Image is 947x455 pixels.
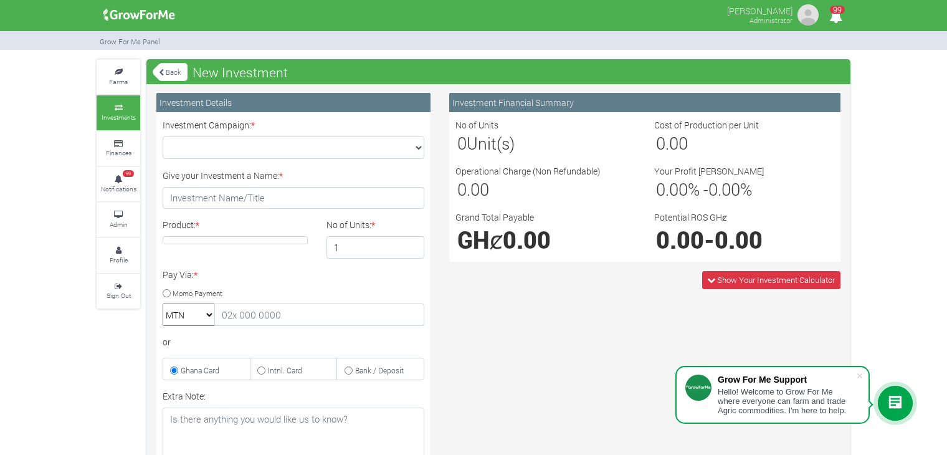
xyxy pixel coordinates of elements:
[97,60,140,94] a: Farms
[656,178,688,200] span: 0.00
[109,77,128,86] small: Farms
[727,2,792,17] p: [PERSON_NAME]
[824,2,848,31] i: Notifications
[189,60,291,85] span: New Investment
[268,365,302,375] small: Intnl. Card
[97,132,140,166] a: Finances
[97,203,140,237] a: Admin
[708,178,740,200] span: 0.00
[654,118,759,132] label: Cost of Production per Unit
[457,133,634,153] h3: Unit(s)
[796,2,821,27] img: growforme image
[718,375,856,385] div: Grow For Me Support
[99,2,179,27] img: growforme image
[326,218,375,231] label: No of Units:
[163,268,197,281] label: Pay Via:
[163,118,255,132] label: Investment Campaign:
[156,93,431,112] div: Investment Details
[503,224,551,255] span: 0.00
[457,178,489,200] span: 0.00
[107,291,131,300] small: Sign Out
[257,366,265,375] input: Intnl. Card
[455,118,498,132] label: No of Units
[181,365,219,375] small: Ghana Card
[656,226,832,254] h1: -
[449,93,840,112] div: Investment Financial Summary
[97,167,140,201] a: 99 Notifications
[163,218,199,231] label: Product:
[97,95,140,130] a: Investments
[173,288,222,297] small: Momo Payment
[830,6,845,14] span: 99
[750,16,792,25] small: Administrator
[715,224,763,255] span: 0.00
[170,366,178,375] input: Ghana Card
[163,169,283,182] label: Give your Investment a Name:
[717,274,835,285] span: Show Your Investment Calculator
[718,387,856,415] div: Hello! Welcome to Grow For Me where everyone can farm and trade Agric commodities. I'm here to help.
[457,132,467,154] span: 0
[345,366,353,375] input: Bank / Deposit
[457,226,634,254] h1: GHȼ
[123,170,134,178] span: 99
[163,335,424,348] div: or
[355,365,404,375] small: Bank / Deposit
[654,211,727,224] label: Potential ROS GHȼ
[824,12,848,24] a: 99
[153,62,188,82] a: Back
[214,304,424,326] input: 02x 000 0000
[654,165,764,178] label: Your Profit [PERSON_NAME]
[656,180,832,199] h3: % - %
[97,238,140,272] a: Profile
[97,274,140,309] a: Sign Out
[101,184,136,193] small: Notifications
[100,37,160,46] small: Grow For Me Panel
[106,148,131,157] small: Finances
[656,224,704,255] span: 0.00
[163,390,206,403] label: Extra Note:
[455,165,601,178] label: Operational Charge (Non Refundable)
[110,220,128,229] small: Admin
[102,113,136,122] small: Investments
[163,187,424,209] input: Investment Name/Title
[163,289,171,297] input: Momo Payment
[455,211,534,224] label: Grand Total Payable
[656,132,688,154] span: 0.00
[110,256,128,264] small: Profile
